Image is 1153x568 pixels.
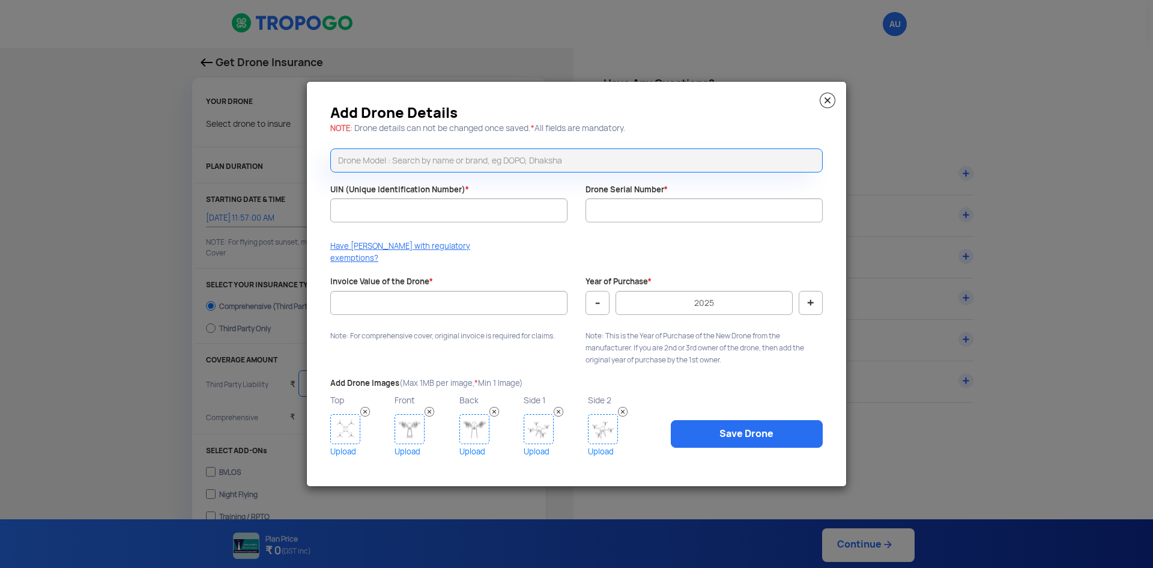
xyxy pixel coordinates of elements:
[586,185,668,196] label: Drone Serial Number
[588,392,649,408] p: Side 2
[330,123,350,133] span: NOTE
[425,407,434,417] img: Remove Image
[330,392,392,408] p: Top
[586,291,610,315] button: -
[360,407,370,417] img: Remove Image
[395,392,456,408] p: Front
[459,392,521,408] p: Back
[586,330,823,366] p: Note: This is the Year of Purchase of the New Drone from the manufacturer. If you are 2nd or 3rd ...
[671,420,823,448] a: Save Drone
[395,414,425,444] img: Drone Image
[489,407,499,417] img: Remove Image
[330,185,469,196] label: UIN (Unique Identification Number)
[554,407,563,417] img: Remove Image
[330,378,523,389] label: Add Drone Images
[524,444,585,459] a: Upload
[330,148,823,173] input: Drone Model : Search by name or brand, eg DOPO, Dhaksha
[524,414,554,444] img: Drone Image
[330,444,392,459] a: Upload
[330,414,360,444] img: Drone Image
[330,276,433,288] label: Invoice Value of the Drone
[459,444,521,459] a: Upload
[618,407,628,417] img: Remove Image
[330,124,823,133] h5: : Drone details can not be changed once saved. All fields are mandatory.
[399,378,523,388] span: (Max 1MB per image, Min 1 Image)
[588,444,649,459] a: Upload
[330,108,823,118] h3: Add Drone Details
[588,414,618,444] img: Drone Image
[820,93,835,108] img: close
[330,330,567,342] p: Note: For comprehensive cover, original invoice is required for claims.
[330,240,482,264] p: Have [PERSON_NAME] with regulatory exemptions?
[524,392,585,408] p: Side 1
[799,291,823,315] button: +
[395,444,456,459] a: Upload
[586,276,652,288] label: Year of Purchase
[459,414,489,444] img: Drone Image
